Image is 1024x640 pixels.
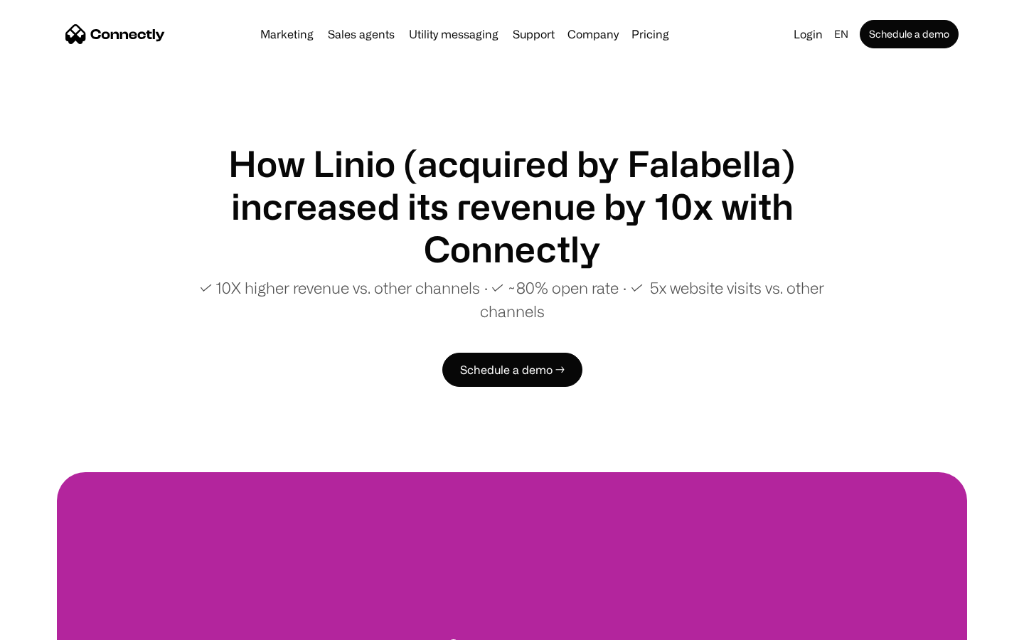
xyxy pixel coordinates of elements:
[442,353,582,387] a: Schedule a demo →
[626,28,675,40] a: Pricing
[403,28,504,40] a: Utility messaging
[322,28,400,40] a: Sales agents
[171,276,853,323] p: ✓ 10X higher revenue vs. other channels ∙ ✓ ~80% open rate ∙ ✓ 5x website visits vs. other channels
[567,24,619,44] div: Company
[788,24,828,44] a: Login
[860,20,959,48] a: Schedule a demo
[171,142,853,270] h1: How Linio (acquired by Falabella) increased its revenue by 10x with Connectly
[834,24,848,44] div: en
[28,615,85,635] ul: Language list
[507,28,560,40] a: Support
[255,28,319,40] a: Marketing
[14,614,85,635] aside: Language selected: English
